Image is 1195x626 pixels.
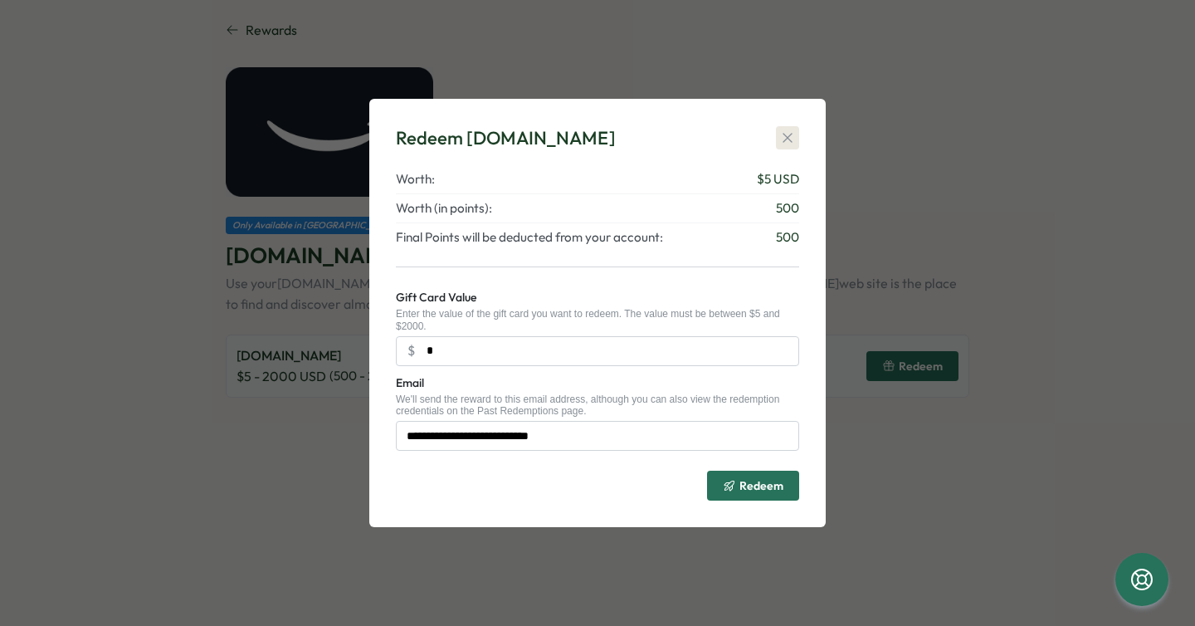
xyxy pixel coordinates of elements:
span: Worth (in points): [396,199,492,218]
span: Worth: [396,170,435,188]
button: Redeem [707,471,799,501]
span: Redeem [739,480,783,492]
span: 500 [776,228,799,247]
div: We'll send the reward to this email address, although you can also view the redemption credential... [396,394,799,418]
label: Email [396,374,424,393]
span: $ 5 USD [757,170,799,188]
span: Final Points will be deducted from your account: [396,228,663,247]
div: Enter the value of the gift card you want to redeem. The value must be between $5 and $2000. [396,308,799,332]
span: 500 [776,199,799,218]
label: Gift Card Value [396,289,476,307]
div: Redeem [DOMAIN_NAME] [396,125,616,151]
